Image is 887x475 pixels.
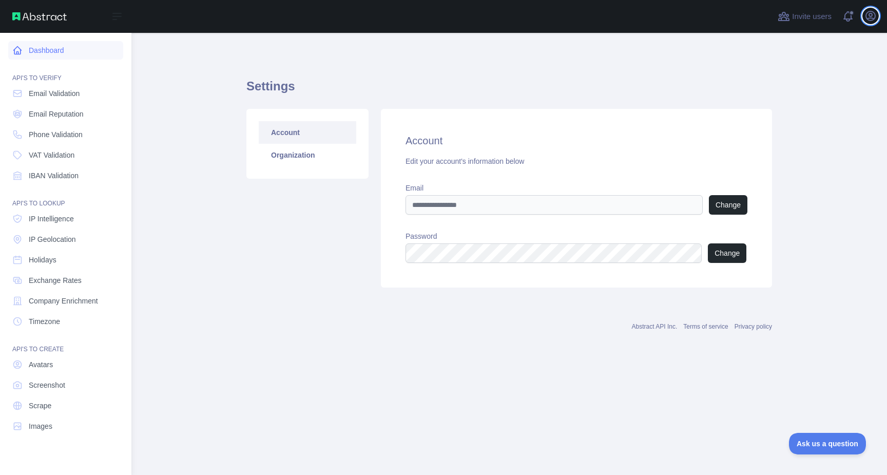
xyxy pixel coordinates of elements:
img: Abstract API [12,12,67,21]
a: IP Geolocation [8,230,123,249]
a: Account [259,121,356,144]
a: Images [8,417,123,435]
label: Password [406,231,747,241]
h2: Account [406,134,747,148]
a: Avatars [8,355,123,374]
button: Change [708,243,746,263]
label: Email [406,183,747,193]
a: Organization [259,144,356,166]
span: Timezone [29,316,60,327]
span: IP Intelligence [29,214,74,224]
a: Holidays [8,251,123,269]
button: Invite users [776,8,834,25]
span: Email Validation [29,88,80,99]
iframe: Toggle Customer Support [789,433,866,454]
div: API'S TO VERIFY [8,62,123,82]
span: Company Enrichment [29,296,98,306]
div: API'S TO CREATE [8,333,123,353]
div: Edit your account's information below [406,156,747,166]
span: IBAN Validation [29,170,79,181]
span: Holidays [29,255,56,265]
a: VAT Validation [8,146,123,164]
a: IP Intelligence [8,210,123,228]
a: Timezone [8,312,123,331]
span: Scrape [29,401,51,411]
a: Scrape [8,396,123,415]
a: Email Validation [8,84,123,103]
span: Email Reputation [29,109,84,119]
div: API'S TO LOOKUP [8,187,123,207]
a: Company Enrichment [8,292,123,310]
span: Avatars [29,359,53,370]
span: Exchange Rates [29,275,82,286]
span: Phone Validation [29,129,83,140]
button: Change [709,195,747,215]
span: IP Geolocation [29,234,76,244]
a: Terms of service [683,323,728,330]
span: Invite users [792,11,832,23]
span: Screenshot [29,380,65,390]
a: Dashboard [8,41,123,60]
a: Email Reputation [8,105,123,123]
a: Privacy policy [735,323,772,330]
span: VAT Validation [29,150,74,160]
h1: Settings [246,78,772,103]
a: Abstract API Inc. [632,323,678,330]
a: Screenshot [8,376,123,394]
a: Exchange Rates [8,271,123,290]
span: Images [29,421,52,431]
a: Phone Validation [8,125,123,144]
a: IBAN Validation [8,166,123,185]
